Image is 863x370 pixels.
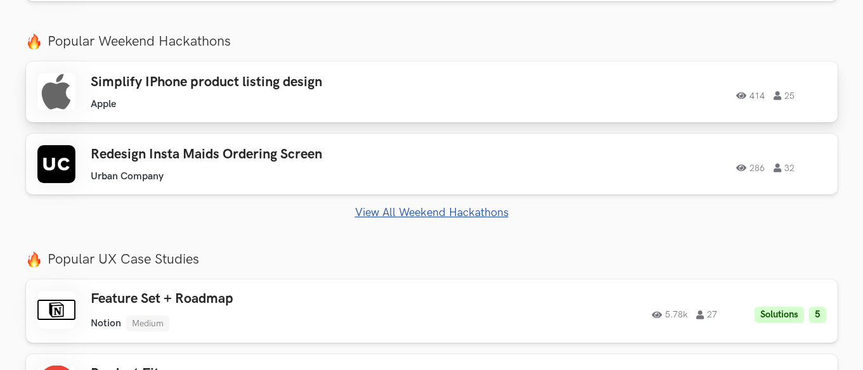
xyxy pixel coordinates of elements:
[755,307,804,324] li: Solutions
[809,307,826,324] li: 5
[26,33,838,50] label: Popular Weekend Hackathons
[91,291,451,307] h3: Feature Set + Roadmap
[736,163,765,172] span: 286
[91,170,164,182] li: Urban Company
[736,91,765,100] span: 414
[26,34,42,49] img: fire.png
[91,98,116,110] li: Apple
[26,134,838,195] a: Redesign Insta Maids Ordering Screen Urban Company 286 32
[91,317,121,329] li: Notion
[91,146,451,163] h3: Redesign Insta Maids Ordering Screen
[26,206,838,219] a: View All Weekend Hackathons
[696,310,717,319] span: 27
[652,310,687,319] span: 5.78k
[26,252,42,267] img: fire.png
[91,74,451,91] h3: Simplify IPhone product listing design
[774,91,795,100] span: 25
[26,251,838,268] label: Popular UX Case Studies
[774,163,795,172] span: 32
[26,61,838,122] a: Simplify IPhone product listing design Apple 414 25
[26,279,838,342] a: Feature Set + Roadmap Notion Medium 5.78k 27 Solutions 5
[126,316,169,331] li: Medium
